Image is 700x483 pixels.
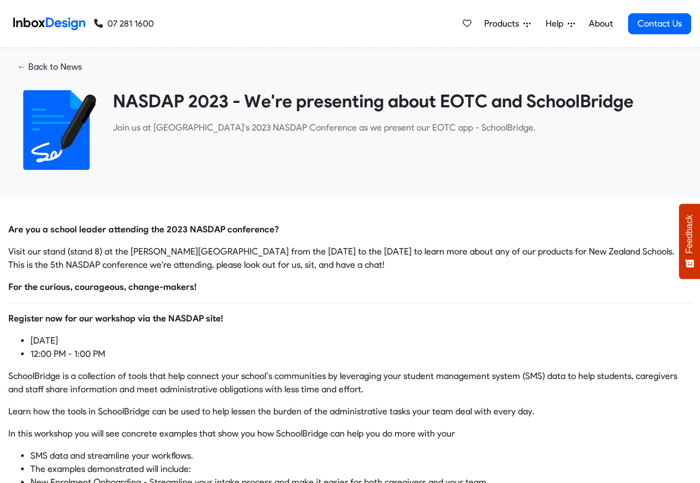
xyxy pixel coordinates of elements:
a: Products [480,13,535,35]
p: SchoolBridge is a collection of tools that help connect your school’s communities by leveraging y... [8,370,692,396]
span: Products [484,17,523,30]
heading: NASDAP 2023 - We're presenting about EOTC and SchoolBridge [113,90,683,112]
p: Learn how the tools in SchoolBridge can be used to help lessen the burden of the administrative t... [8,405,692,418]
a: Help [541,13,579,35]
p: Visit our stand (stand 8) at the [PERSON_NAME][GEOGRAPHIC_DATA] from the [DATE] to the [DATE] to ... [8,245,692,272]
p: ​Join us at [GEOGRAPHIC_DATA]'s 2023 NASDAP Conference as we present our EOTC app - SchoolBridge. [113,121,683,134]
a: About [585,13,616,35]
img: 2022_01_18_icon_signature.svg [17,90,96,170]
strong: Register now for our workshop via the NASDAP site! [8,313,223,324]
li: The examples demonstrated will include: [30,463,692,476]
strong: For the curious, courageous, change-makers! [8,282,196,292]
span: Feedback [685,215,694,253]
button: Feedback - Show survey [679,204,700,279]
a: Contact Us [628,13,691,34]
a: 07 281 1600 [94,17,154,30]
strong: Are you a school leader attending the 2023 NASDAP conference? [8,224,279,235]
li: SMS data and streamline your workflows. [30,449,692,463]
li: [DATE] [30,334,692,347]
a: ← Back to News [8,57,91,77]
span: Help [546,17,568,30]
li: 12:00 PM - 1:00 PM [30,347,692,361]
p: In this workshop you will see concrete examples that show you how SchoolBridge can help you do mo... [8,427,692,440]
